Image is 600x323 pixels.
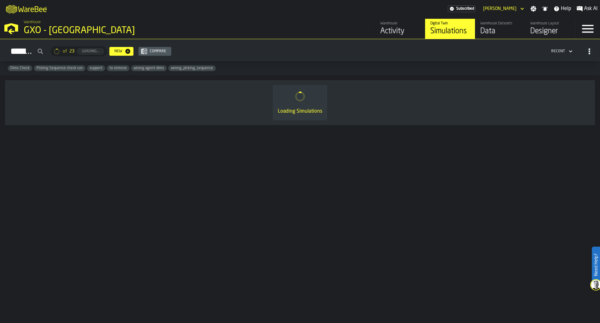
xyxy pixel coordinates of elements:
[530,21,570,26] div: Warehouse Layout
[380,26,420,36] div: Activity
[138,47,171,56] button: button-Compare
[48,46,109,56] div: ButtonLoadMore-Loading...-Prev-First-Last
[107,66,129,70] span: to remove
[24,25,192,36] div: GXO - [GEOGRAPHIC_DATA]
[168,66,216,70] span: wrong_picking_sequence
[8,66,32,70] span: Dims Check
[430,26,470,36] div: Simulations
[79,49,102,54] div: Loading...
[5,80,595,125] div: ItemListCard-
[456,7,474,11] span: Subscribed
[24,20,41,24] span: Warehouse
[147,49,169,54] div: Compare
[592,247,599,282] label: Need Help?
[380,21,420,26] div: Warehouse
[448,5,476,12] div: Menu Subscription
[77,48,104,55] button: button-Loading...
[574,5,600,13] label: button-toggle-Ask AI
[528,6,539,12] label: button-toggle-Settings
[530,26,570,36] div: Designer
[430,21,470,26] div: Digital Twin
[448,5,476,12] a: link-to-/wh/i/ae0cd702-8cb1-4091-b3be-0aee77957c79/settings/billing
[63,49,67,54] span: of
[278,108,322,115] div: Loading Simulations
[112,49,125,54] div: New
[551,49,565,54] div: DropdownMenuValue-4
[34,66,85,70] span: Picking Sequence check run
[425,19,475,39] a: link-to-/wh/i/ae0cd702-8cb1-4091-b3be-0aee77957c79/simulations
[87,66,105,70] span: support
[525,19,575,39] a: link-to-/wh/i/ae0cd702-8cb1-4091-b3be-0aee77957c79/designer
[483,6,517,11] div: DropdownMenuValue-Ewan Jones
[69,49,74,54] span: 23
[551,5,574,13] label: button-toggle-Help
[480,21,520,26] div: Warehouse Datasets
[131,66,167,70] span: wrong agent dims
[475,19,525,39] a: link-to-/wh/i/ae0cd702-8cb1-4091-b3be-0aee77957c79/data
[375,19,425,39] a: link-to-/wh/i/ae0cd702-8cb1-4091-b3be-0aee77957c79/feed/
[109,47,133,56] button: button-New
[539,6,551,12] label: button-toggle-Notifications
[584,5,597,13] span: Ask AI
[575,19,600,39] label: button-toggle-Menu
[561,5,571,13] span: Help
[480,26,520,36] div: Data
[549,48,574,55] div: DropdownMenuValue-4
[481,5,525,13] div: DropdownMenuValue-Ewan Jones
